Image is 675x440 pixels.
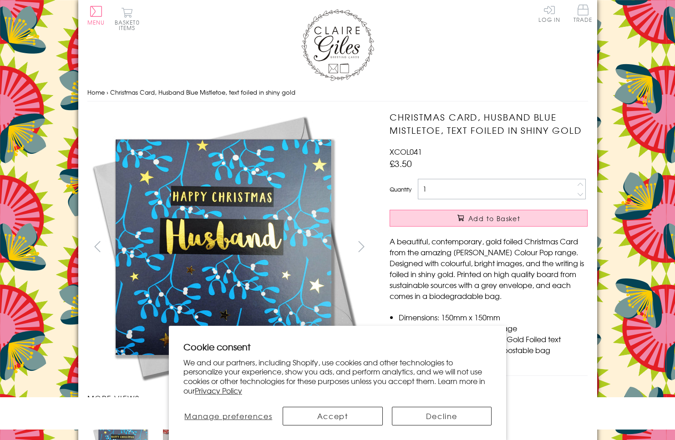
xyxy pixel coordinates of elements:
button: Accept [283,407,383,425]
h1: Christmas Card, Husband Blue Mistletoe, text foiled in shiny gold [390,111,588,137]
li: Dimensions: 150mm x 150mm [399,312,588,323]
span: › [107,88,108,96]
h2: Cookie consent [183,340,492,353]
button: Add to Basket [390,210,588,227]
span: Christmas Card, Husband Blue Mistletoe, text foiled in shiny gold [110,88,295,96]
a: Home [87,88,105,96]
button: prev [87,236,108,257]
span: Manage preferences [184,410,272,421]
a: Log In [538,5,560,22]
a: Privacy Policy [195,385,242,396]
span: £3.50 [390,157,412,170]
span: 0 items [119,18,140,32]
nav: breadcrumbs [87,83,588,102]
span: Menu [87,18,105,26]
button: Decline [392,407,492,425]
label: Quantity [390,185,411,193]
p: We and our partners, including Shopify, use cookies and other technologies to personalize your ex... [183,358,492,395]
span: Trade [573,5,593,22]
img: Christmas Card, Husband Blue Mistletoe, text foiled in shiny gold [371,111,645,384]
a: Trade [573,5,593,24]
button: Manage preferences [183,407,274,425]
li: Blank inside for your own message [399,323,588,334]
p: A beautiful, contemporary, gold foiled Christmas Card from the amazing [PERSON_NAME] Colour Pop r... [390,236,588,301]
button: next [351,236,371,257]
button: Menu [87,6,105,25]
img: Claire Giles Greetings Cards [301,9,374,81]
span: Add to Basket [468,214,520,223]
span: XCOL041 [390,146,422,157]
img: Christmas Card, Husband Blue Mistletoe, text foiled in shiny gold [87,111,360,384]
h3: More views [87,393,372,404]
button: Basket0 items [115,7,140,30]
